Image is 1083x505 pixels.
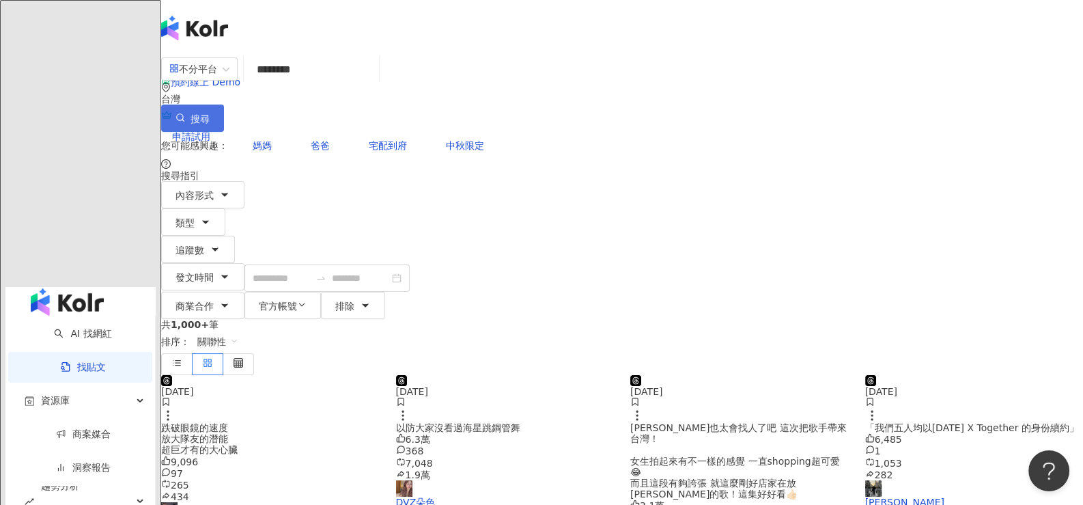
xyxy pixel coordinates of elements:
div: 9,096 [161,456,380,467]
button: 發文時間 [161,263,244,290]
img: logo [31,288,104,316]
span: environment [161,83,171,92]
button: 媽媽 [238,132,286,159]
span: 發文時間 [175,272,214,283]
div: 搜尋指引 [161,170,1083,181]
span: 資源庫 [41,385,70,416]
div: [DATE] [161,386,380,397]
span: question-circle [161,159,171,169]
div: [DATE] [630,386,849,397]
button: 官方帳號 [244,292,321,319]
span: to [315,273,326,284]
div: 368 [396,445,615,456]
div: 排序： [161,330,1083,353]
div: 434 [161,491,380,502]
div: 97 [161,467,380,479]
span: 商業合作 [175,301,214,312]
span: 媽媽 [253,140,272,151]
button: 排除 [321,292,385,319]
img: KOL Avatar [865,480,882,497]
div: [DATE] [396,386,615,397]
span: 爸爸 [311,140,330,151]
a: 商案媒合 [56,428,111,439]
button: 商業合作 [161,292,244,319]
button: 爸爸 [296,132,344,159]
iframe: Help Scout Beacon - Open [1028,450,1069,491]
button: 搜尋 [161,105,224,132]
span: 類型 [175,217,195,228]
div: 跌破眼鏡的速度 放大隊友的潛能 超巨才有的大心臟 [161,422,380,455]
span: 內容形式 [175,190,214,201]
a: searchAI 找網紅 [54,328,111,339]
span: swap-right [315,273,326,284]
span: 搜尋 [191,113,210,124]
span: 您可能感興趣： [161,140,228,151]
button: 中秋限定 [432,132,498,159]
div: 265 [161,479,380,491]
div: 不分平台 [169,58,217,80]
span: 追蹤數 [175,245,204,256]
span: 關聯性 [197,331,238,353]
div: 台灣 [161,94,1083,105]
a: 找貼文 [61,361,106,372]
div: 7,048 [396,457,615,469]
span: 宅配到府 [369,140,407,151]
span: 排除 [335,301,354,312]
span: 中秋限定 [446,140,484,151]
div: 共 筆 [161,319,1083,330]
div: 6.3萬 [396,433,615,445]
button: 內容形式 [161,181,244,208]
button: 追蹤數 [161,236,235,263]
a: 洞察報告 [56,462,111,473]
button: 類型 [161,208,225,236]
div: 以防大家沒看過海星跳鋼管舞 [396,422,615,433]
button: 宅配到府 [354,132,421,159]
span: 1,000+ [171,319,209,330]
img: KOL Avatar [396,480,412,497]
div: 1.9萬 [396,469,615,480]
img: logo [161,16,228,40]
span: 官方帳號 [259,301,297,312]
div: [PERSON_NAME]也太會找人了吧 這次把歌手帶來台灣！ 女生拍起來有不一樣的感覺 一直shopping超可愛😂 而且這段有夠誇張 就這麼剛好店家在放[PERSON_NAME]的歌！這集好... [630,422,849,500]
span: appstore [169,64,179,73]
